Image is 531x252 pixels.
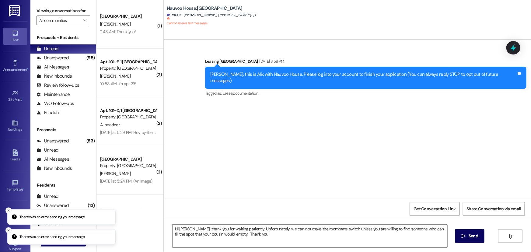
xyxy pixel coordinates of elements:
div: New Inbounds [37,165,72,172]
div: 10:58 AM: It's apt 315 [100,81,137,86]
div: [GEOGRAPHIC_DATA] [100,156,156,163]
label: Viewing conversations for [37,6,90,16]
span: Share Conversation via email [467,206,521,212]
span: Documentation [233,91,258,96]
div: Unread [37,147,58,153]
div: Prospects + Residents [30,34,96,41]
span: Send [469,233,478,239]
textarea: Hi [PERSON_NAME], thank you for waiting patiently. Unfortunately, we can not make the roommate sw... [173,225,447,247]
a: Site Visit • [3,88,27,104]
div: [DATE] 3:58 PM [258,58,284,65]
div: Apt. 101~D, 1 [GEOGRAPHIC_DATA] [100,107,156,114]
div: WO Follow-ups [37,100,74,107]
span: A. beadner [100,122,120,128]
button: Get Conversation Link [410,202,459,216]
span: • [27,67,28,71]
div: (95) [85,53,96,63]
a: Templates • [3,178,27,194]
span: Get Conversation Link [414,206,456,212]
input: All communities [39,16,80,25]
div: [GEOGRAPHIC_DATA] [100,208,156,214]
img: ResiDesk Logo [9,5,21,16]
div: Prospects [30,127,96,133]
i:  [508,234,513,239]
a: Account [3,208,27,224]
button: Share Conversation via email [463,202,525,216]
span: [PERSON_NAME] [100,21,131,27]
i:  [462,234,466,239]
span: [PERSON_NAME] [100,73,131,79]
span: Lease , [223,91,233,96]
div: All Messages [37,64,69,70]
div: New Inbounds [37,73,72,79]
div: Unanswered [37,55,69,61]
div: Unread [37,46,58,52]
p: There was an error sending your message. [19,214,86,220]
span: • [23,186,24,191]
button: Send [455,229,485,243]
div: Property: [GEOGRAPHIC_DATA] [100,163,156,169]
div: [PERSON_NAME], this is Alix with Nauvoo House. Please log into your account to finish your applic... [210,71,517,84]
div: Unanswered [37,202,69,209]
div: Maintenance [37,91,70,98]
div: Apt. 101~E, 1 [GEOGRAPHIC_DATA] [100,59,156,65]
i:  [83,18,87,23]
div: Property: [GEOGRAPHIC_DATA] [100,65,156,72]
div: [DATE] at 5:29 PM: Hey by the way, are we good to start moving in to our new apartments? I know f... [100,130,401,135]
a: Buildings [3,118,27,134]
div: [DATE] at 5:24 PM: (An Image) [100,178,152,184]
div: 11:48 AM: Thank you! [100,29,136,34]
span: • [22,96,23,101]
a: Inbox [3,28,27,44]
div: [GEOGRAPHIC_DATA] [100,13,156,19]
b: Nauvoo House: [GEOGRAPHIC_DATA] [167,5,243,12]
div: (12) [86,201,96,210]
button: Close toast [5,207,12,213]
div: Escalate [37,110,60,116]
div: Residents [30,182,96,188]
sup: Cannot receive text messages [167,16,208,25]
span: [PERSON_NAME] [100,171,131,176]
div: Tagged as: [205,89,526,98]
div: Unanswered [37,138,69,144]
div: (83) [85,136,96,146]
button: Close toast [5,227,12,233]
div: Review follow-ups [37,82,79,89]
div: All Messages [37,156,69,163]
div: Leasing [GEOGRAPHIC_DATA] [205,58,526,67]
div: Black, [PERSON_NAME], [PERSON_NAME]. () [167,12,256,18]
div: Property: [GEOGRAPHIC_DATA] [100,114,156,120]
a: Leads [3,148,27,164]
div: Unread [37,193,58,200]
p: There was an error sending your message. [19,234,86,240]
